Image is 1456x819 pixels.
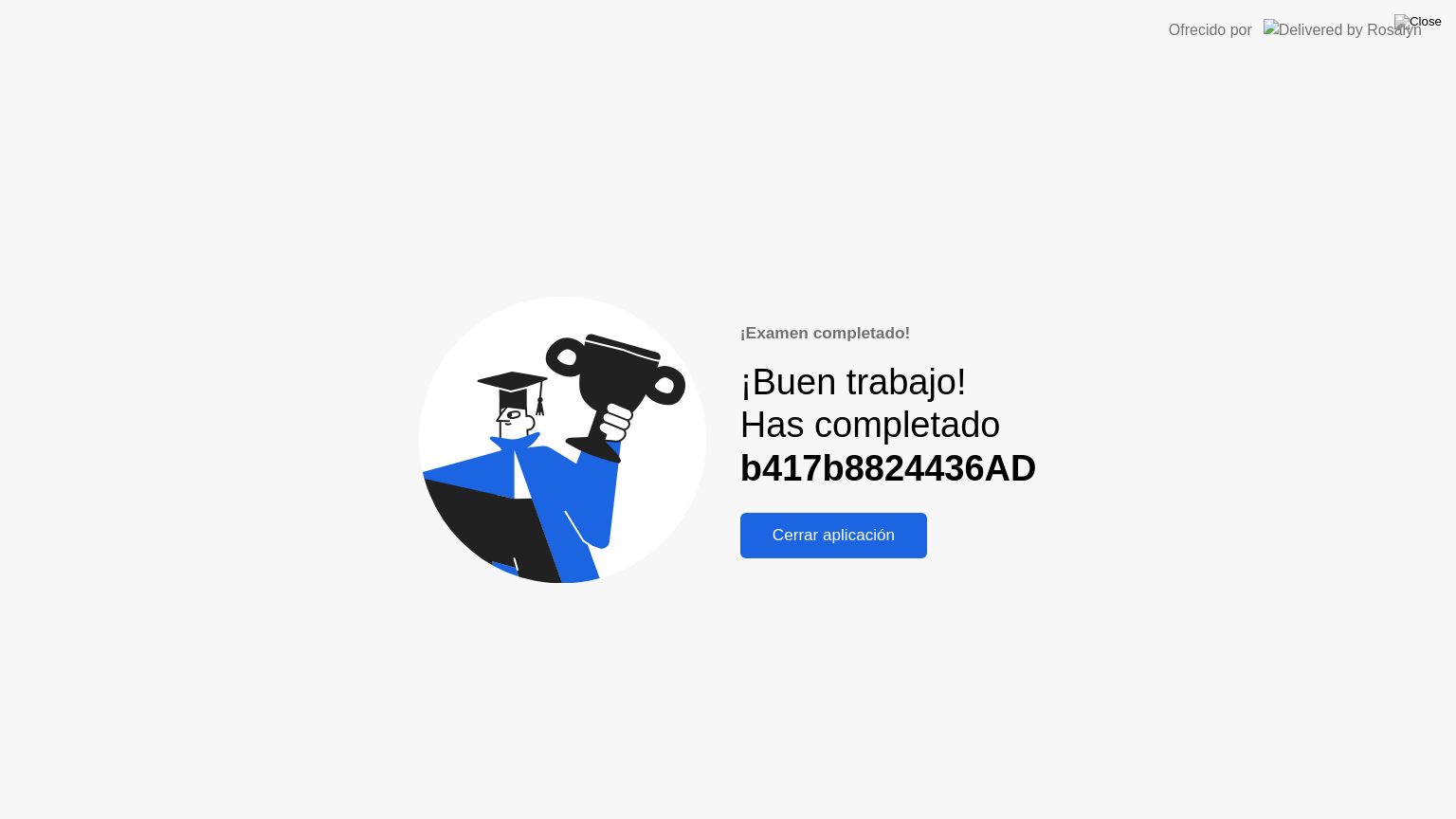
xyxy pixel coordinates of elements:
[1394,14,1442,29] img: Close
[740,448,1037,488] b: b417b8824436AD
[740,361,1037,491] div: ¡Buen trabajo! Has completado
[740,513,927,558] button: Cerrar aplicación
[740,321,1037,346] div: ¡Examen completado!
[746,526,921,545] div: Cerrar aplicación
[1264,19,1422,41] img: Delivered by Rosalyn
[1169,19,1252,42] div: Ofrecido por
